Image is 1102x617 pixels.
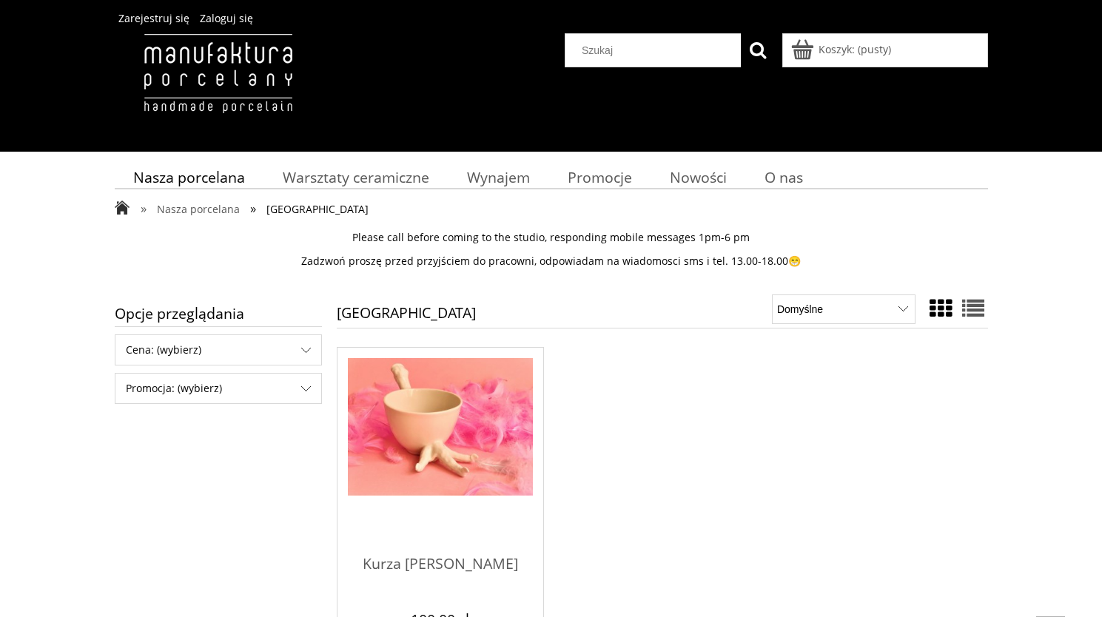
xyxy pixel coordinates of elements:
[266,202,369,216] span: [GEOGRAPHIC_DATA]
[745,163,822,192] a: O nas
[448,163,548,192] a: Wynajem
[115,33,321,144] img: Manufaktura Porcelany
[651,163,745,192] a: Nowości
[133,167,245,187] span: Nasza porcelana
[467,167,530,187] span: Wynajem
[772,294,915,324] select: Sortuj wg
[741,33,775,67] button: Szukaj
[819,42,855,56] span: Koszyk:
[765,167,803,187] span: O nas
[115,231,988,244] p: Please call before coming to the studio, responding mobile messages 1pm-6 pm
[348,543,533,601] a: Kurza [PERSON_NAME]
[200,11,253,25] a: Zaloguj się
[141,202,240,216] a: » Nasza porcelana
[115,334,322,365] div: Filtruj
[118,11,189,25] a: Zarejestruj się
[348,543,533,587] span: Kurza [PERSON_NAME]
[670,167,727,187] span: Nowości
[115,373,322,404] div: Filtruj
[348,358,533,543] a: Przejdź do produktu Kurza Łapka - biała
[157,202,240,216] span: Nasza porcelana
[571,34,741,67] input: Szukaj w sklepie
[962,293,984,323] a: Widok pełny
[283,167,429,187] span: Warsztaty ceramiczne
[793,42,891,56] a: Produkty w koszyku 0. Przejdź do koszyka
[115,163,264,192] a: Nasza porcelana
[930,293,952,323] a: Widok ze zdjęciem
[263,163,448,192] a: Warsztaty ceramiczne
[348,358,533,496] img: Kurza Łapka - biała
[115,335,321,365] span: Cena: (wybierz)
[337,306,476,328] h1: [GEOGRAPHIC_DATA]
[250,200,256,217] span: »
[548,163,651,192] a: Promocje
[858,42,891,56] b: (pusty)
[115,300,322,326] span: Opcje przeglądania
[115,254,988,268] p: Zadzwoń proszę przed przyjściem do pracowni, odpowiadam na wiadomosci sms i tel. 13.00-18.00😁
[141,200,147,217] span: »
[568,167,632,187] span: Promocje
[115,374,321,403] span: Promocja: (wybierz)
